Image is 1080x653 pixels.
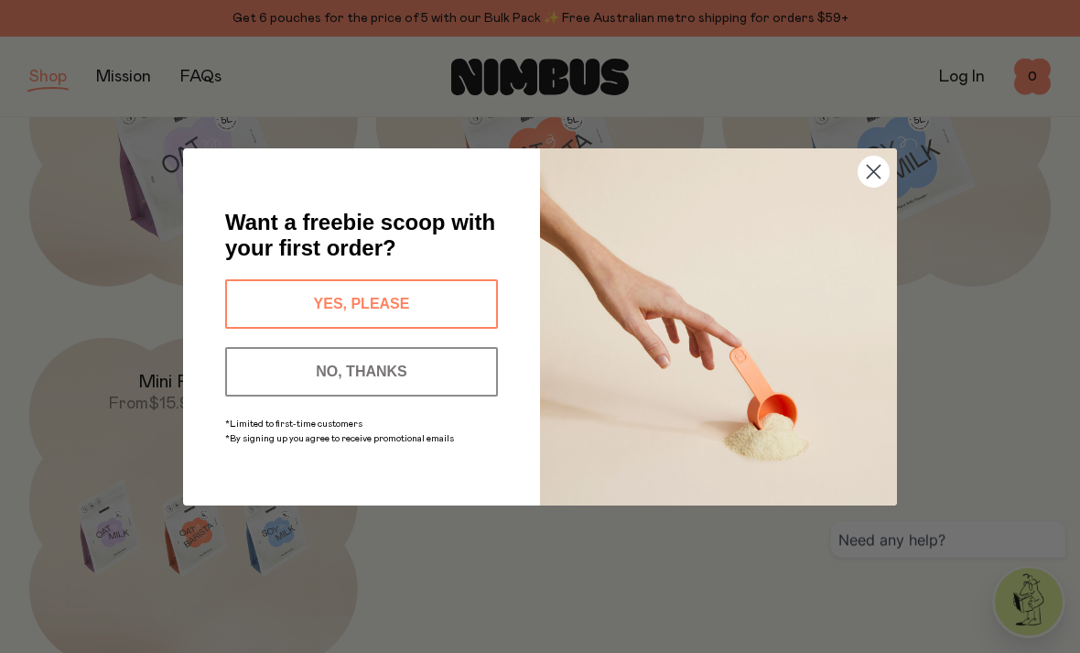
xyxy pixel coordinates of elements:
[225,347,498,397] button: NO, THANKS
[225,279,498,329] button: YES, PLEASE
[225,210,495,260] span: Want a freebie scoop with your first order?
[225,434,454,443] span: *By signing up you agree to receive promotional emails
[858,156,890,188] button: Close dialog
[540,148,897,506] img: c0d45117-8e62-4a02-9742-374a5db49d45.jpeg
[225,419,362,429] span: *Limited to first-time customers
